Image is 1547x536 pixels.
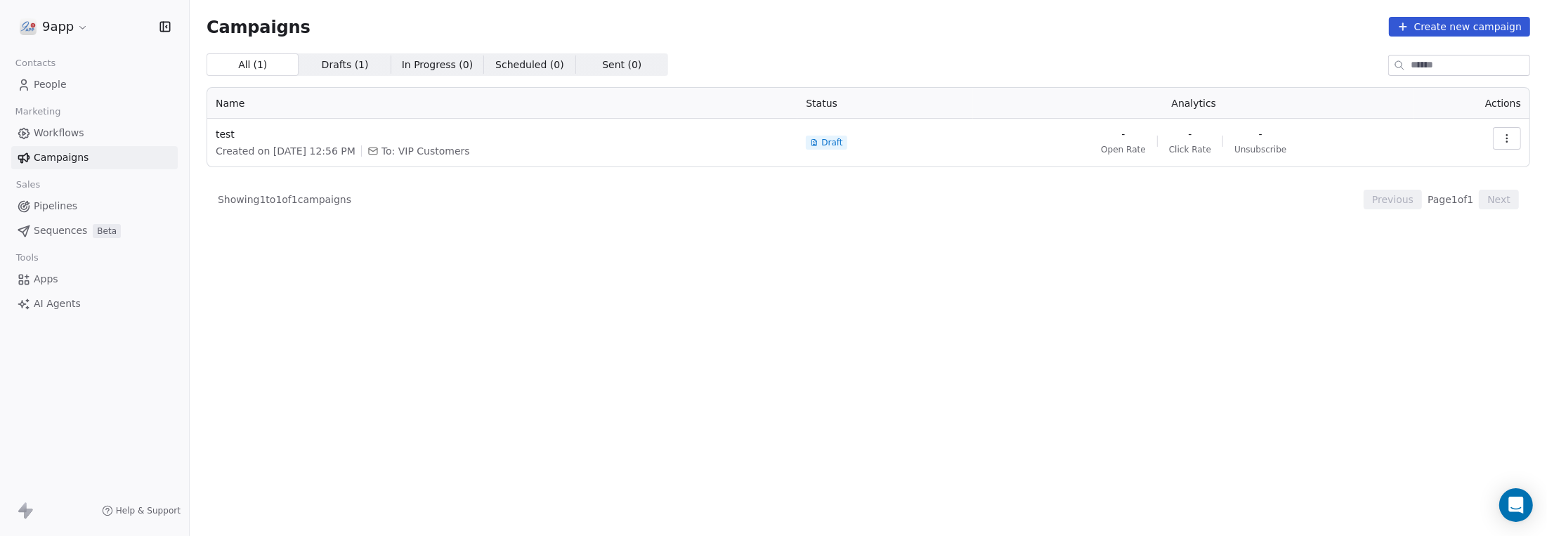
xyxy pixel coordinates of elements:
[10,174,46,195] span: Sales
[1169,144,1211,155] span: Click Rate
[216,127,789,141] span: test
[116,505,181,516] span: Help & Support
[34,126,84,140] span: Workflows
[34,150,89,165] span: Campaigns
[1188,127,1192,141] span: -
[11,219,178,242] a: SequencesBeta
[9,53,62,74] span: Contacts
[602,58,641,72] span: Sent ( 0 )
[11,146,178,169] a: Campaigns
[1259,127,1262,141] span: -
[1389,17,1530,37] button: Create new campaign
[42,18,74,36] span: 9app
[34,223,87,238] span: Sequences
[402,58,474,72] span: In Progress ( 0 )
[1428,192,1473,207] span: Page 1 of 1
[34,296,81,311] span: AI Agents
[821,137,842,148] span: Draft
[1479,190,1519,209] button: Next
[34,199,77,214] span: Pipelines
[102,505,181,516] a: Help & Support
[207,17,311,37] span: Campaigns
[9,101,67,122] span: Marketing
[10,247,44,268] span: Tools
[1121,127,1125,141] span: -
[797,88,973,119] th: Status
[93,224,121,238] span: Beta
[1364,190,1422,209] button: Previous
[322,58,369,72] span: Drafts ( 1 )
[17,15,91,39] button: 9app
[11,122,178,145] a: Workflows
[216,144,355,158] span: Created on [DATE] 12:56 PM
[495,58,564,72] span: Scheduled ( 0 )
[207,88,797,119] th: Name
[11,195,178,218] a: Pipelines
[11,292,178,315] a: AI Agents
[11,268,178,291] a: Apps
[34,77,67,92] span: People
[1499,488,1533,522] div: Open Intercom Messenger
[1234,144,1286,155] span: Unsubscribe
[381,144,470,158] span: To: VIP Customers
[218,192,351,207] span: Showing 1 to 1 of 1 campaigns
[34,272,58,287] span: Apps
[11,73,178,96] a: People
[1414,88,1529,119] th: Actions
[20,18,37,35] img: logo_con%20trasparenza.png
[973,88,1414,119] th: Analytics
[1101,144,1146,155] span: Open Rate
